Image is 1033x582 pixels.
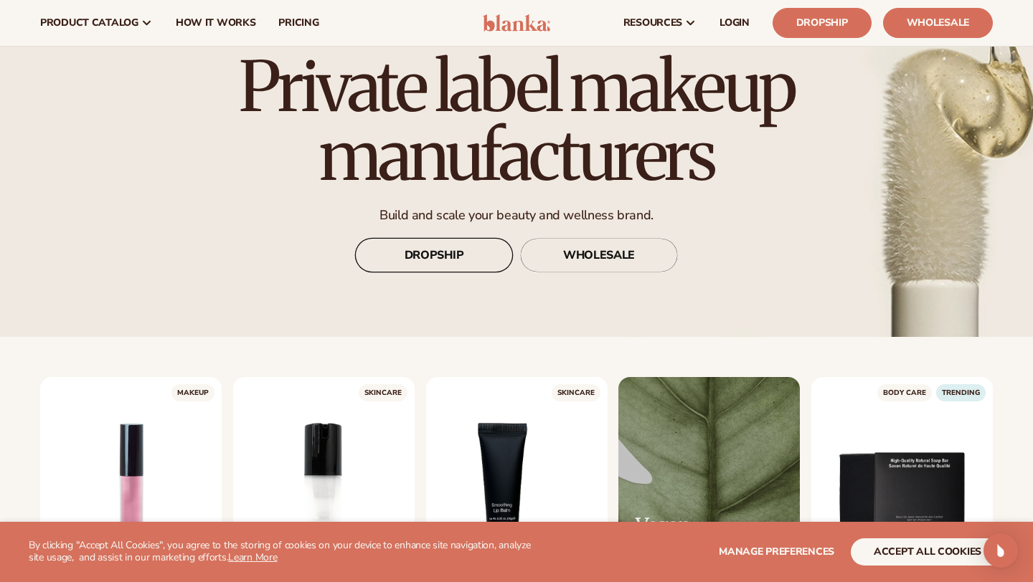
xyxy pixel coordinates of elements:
a: Learn More [228,550,277,564]
button: accept all cookies [851,538,1004,566]
div: Open Intercom Messenger [984,533,1018,568]
h1: Private label makeup manufacturers [197,52,836,190]
a: Wholesale [883,8,993,38]
span: resources [623,17,682,29]
h2: Vegan [636,515,763,537]
a: WHOLESALE [520,238,678,272]
span: pricing [278,17,319,29]
span: product catalog [40,17,138,29]
a: Dropship [773,8,872,38]
p: By clicking "Accept All Cookies", you agree to the storing of cookies on your device to enhance s... [29,540,539,564]
button: Manage preferences [719,538,834,566]
span: How It Works [176,17,256,29]
a: DROPSHIP [355,238,513,272]
span: Manage preferences [719,545,834,558]
span: LOGIN [720,17,750,29]
img: logo [483,14,551,32]
p: Build and scale your beauty and wellness brand. [197,207,836,224]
